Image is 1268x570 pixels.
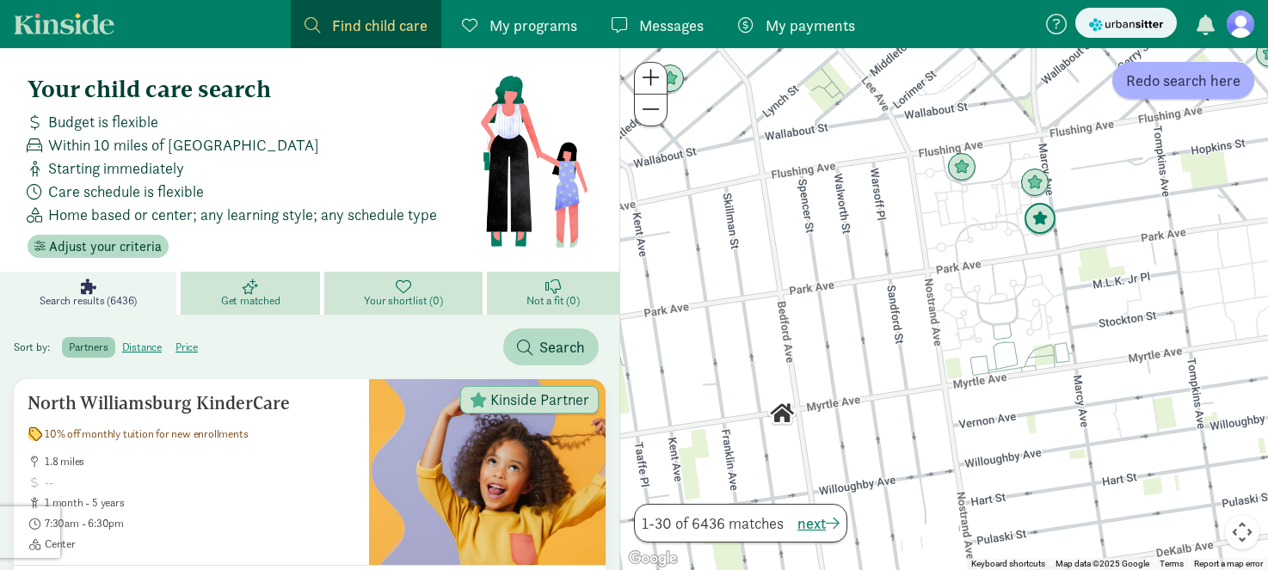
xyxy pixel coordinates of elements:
[14,13,114,34] a: Kinside
[48,203,437,226] span: Home based or center; any learning style; any schedule type
[324,272,487,315] a: Your shortlist (0)
[45,537,355,551] span: Center
[526,294,579,308] span: Not a fit (0)
[45,496,355,510] span: 1 month - 5 years
[332,14,428,37] span: Find child care
[28,76,479,103] h4: Your child care search
[45,517,355,530] span: 7:30am - 6:30pm
[45,427,248,441] span: 10% off monthly tuition for new enrollments
[14,340,59,354] span: Sort by:
[1112,62,1254,99] button: Redo search here
[656,64,685,94] div: Click to see details
[1024,203,1056,236] div: Click to see details
[487,272,619,315] a: Not a fit (0)
[1225,515,1259,549] button: Map camera controls
[48,133,319,156] span: Within 10 miles of [GEOGRAPHIC_DATA]
[797,512,840,535] button: next
[48,156,184,180] span: Starting immediately
[115,337,169,358] label: distance
[642,512,784,535] span: 1-30 of 6436 matches
[947,153,976,182] div: Click to see details
[40,294,137,308] span: Search results (6436)
[1089,15,1163,34] img: urbansitter_logo_small.svg
[490,392,589,408] span: Kinside Partner
[28,393,355,414] h5: North Williamsburg KinderCare
[539,335,585,359] span: Search
[639,14,704,37] span: Messages
[1194,559,1263,568] a: Report a map error
[766,14,855,37] span: My payments
[221,294,280,308] span: Get matched
[45,455,355,469] span: 1.8 miles
[181,272,323,315] a: Get matched
[62,337,114,358] label: partners
[1020,169,1049,198] div: Click to see details
[364,294,442,308] span: Your shortlist (0)
[767,399,797,428] div: Click to see details
[971,558,1045,570] button: Keyboard shortcuts
[28,235,169,259] button: Adjust your criteria
[1056,559,1149,568] span: Map data ©2025 Google
[1126,69,1240,92] span: Redo search here
[48,110,158,133] span: Budget is flexible
[503,328,599,365] button: Search
[169,337,205,358] label: price
[48,180,204,203] span: Care schedule is flexible
[1160,559,1184,568] a: Terms (opens in new tab)
[625,548,681,570] a: Open this area in Google Maps (opens a new window)
[49,236,162,257] span: Adjust your criteria
[625,548,681,570] img: Google
[489,14,577,37] span: My programs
